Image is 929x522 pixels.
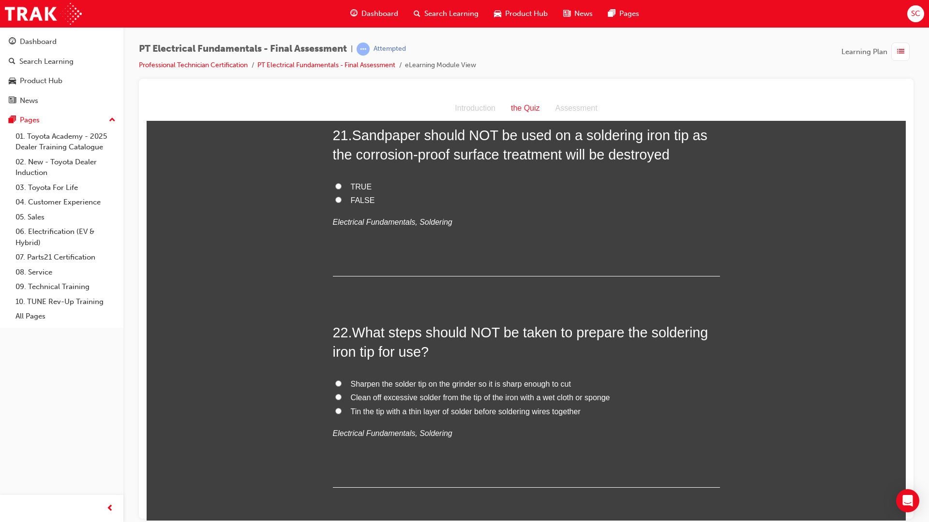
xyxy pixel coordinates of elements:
[186,122,306,130] em: Electrical Fundamentals, Soldering
[4,111,120,129] button: Pages
[343,4,406,24] a: guage-iconDashboard
[4,53,120,71] a: Search Learning
[186,31,561,66] span: Sandpaper should NOT be used on a soldering iron tip as the corrosion-proof surface treatment wil...
[12,129,120,155] a: 01. Toyota Academy - 2025 Dealer Training Catalogue
[12,294,120,309] a: 10. TUNE Rev-Up Training
[505,8,548,19] span: Product Hub
[12,224,120,250] a: 06. Electrification (EV & Hybrid)
[424,8,479,19] span: Search Learning
[4,33,120,51] a: Dashboard
[4,92,120,110] a: News
[357,5,401,19] div: the Quiz
[361,8,398,19] span: Dashboard
[12,195,120,210] a: 04. Customer Experience
[4,31,120,111] button: DashboardSearch LearningProduct HubNews
[12,309,120,324] a: All Pages
[204,284,424,292] span: Sharpen the solder tip on the grinder so it is sharp enough to cut
[351,43,353,55] span: |
[189,298,195,304] input: Clean off excessive solder from the tip of the iron with a wet cloth or sponge
[9,116,16,125] span: pages-icon
[374,44,406,54] div: Attempted
[494,8,501,20] span: car-icon
[204,100,228,108] span: FALSE
[414,8,420,20] span: search-icon
[204,311,434,319] span: Tin the tip with a thin layer of solder before soldering wires together
[186,333,306,341] em: Electrical Fundamentals, Soldering
[841,43,914,61] button: Learning Plan
[19,56,74,67] div: Search Learning
[139,61,248,69] a: Professional Technician Certification
[186,229,562,263] span: What steps should NOT be taken to prepare the soldering iron tip for use?
[12,180,120,195] a: 03. Toyota For Life
[20,95,38,106] div: News
[12,279,120,294] a: 09. Technical Training
[841,46,887,58] span: Learning Plan
[896,489,919,512] div: Open Intercom Messenger
[106,503,114,515] span: prev-icon
[186,29,573,69] h2: 21 .
[204,297,464,305] span: Clean off excessive solder from the tip of the iron with a wet cloth or sponge
[619,8,639,19] span: Pages
[204,87,225,95] span: TRUE
[109,114,116,127] span: up-icon
[9,77,16,86] span: car-icon
[12,250,120,265] a: 07. Parts21 Certification
[555,4,600,24] a: news-iconNews
[12,155,120,180] a: 02. New - Toyota Dealer Induction
[20,75,62,87] div: Product Hub
[189,101,195,107] input: FALSE
[907,5,924,22] button: SC
[257,61,395,69] a: PT Electrical Fundamentals - Final Assessment
[9,58,15,66] span: search-icon
[911,8,920,19] span: SC
[401,5,459,19] div: Assessment
[405,60,476,71] li: eLearning Module View
[563,8,570,20] span: news-icon
[20,115,40,126] div: Pages
[406,4,486,24] a: search-iconSearch Learning
[9,38,16,46] span: guage-icon
[189,312,195,318] input: Tin the tip with a thin layer of solder before soldering wires together
[350,8,358,20] span: guage-icon
[357,43,370,56] span: learningRecordVerb_ATTEMPT-icon
[486,4,555,24] a: car-iconProduct Hub
[608,8,615,20] span: pages-icon
[12,265,120,280] a: 08. Service
[189,87,195,93] input: TRUE
[600,4,647,24] a: pages-iconPages
[12,210,120,225] a: 05. Sales
[4,72,120,90] a: Product Hub
[9,97,16,105] span: news-icon
[574,8,593,19] span: News
[5,3,82,25] img: Trak
[189,284,195,290] input: Sharpen the solder tip on the grinder so it is sharp enough to cut
[20,36,57,47] div: Dashboard
[139,43,347,55] span: PT Electrical Fundamentals - Final Assessment
[186,227,573,266] h2: 22 .
[300,5,357,19] div: Introduction
[897,46,904,58] span: list-icon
